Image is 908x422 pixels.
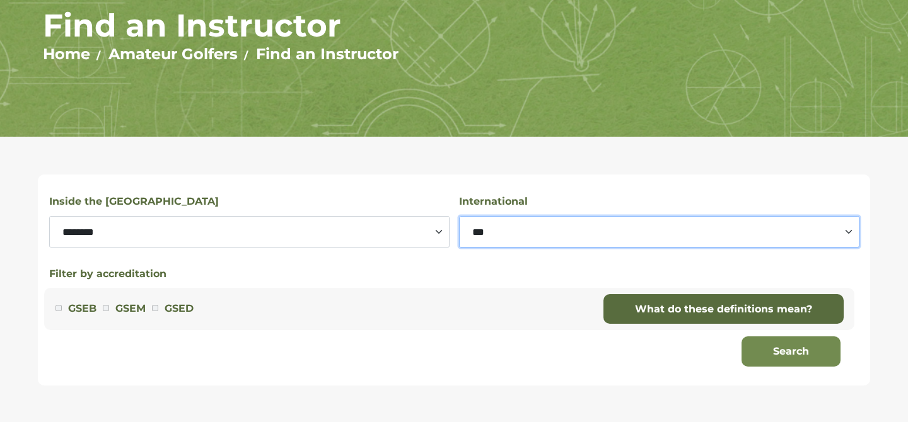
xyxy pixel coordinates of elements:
label: GSEM [115,300,146,317]
label: GSEB [68,300,96,317]
a: Amateur Golfers [108,45,238,63]
select: Select a country [459,216,859,248]
a: What do these definitions mean? [603,294,844,324]
label: International [459,193,528,210]
label: Inside the [GEOGRAPHIC_DATA] [49,193,219,210]
h1: Find an Instructor [43,6,866,45]
button: Search [742,336,841,367]
select: Select a state [49,216,450,248]
label: GSED [165,300,194,317]
button: Filter by accreditation [49,266,166,282]
a: Home [43,45,90,63]
a: Find an Instructor [256,45,399,63]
